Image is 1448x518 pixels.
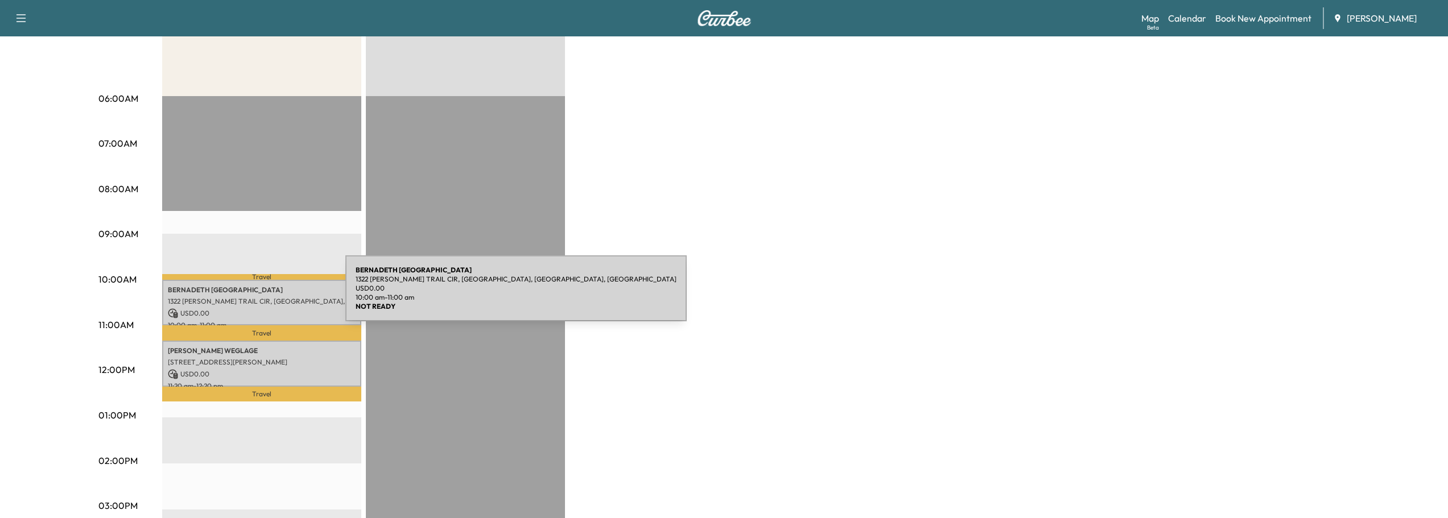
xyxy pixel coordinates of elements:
p: 1322 [PERSON_NAME] TRAIL CIR, [GEOGRAPHIC_DATA], [GEOGRAPHIC_DATA], [GEOGRAPHIC_DATA] [356,275,676,284]
p: 11:20 am - 12:20 pm [168,382,356,391]
span: [PERSON_NAME] [1347,11,1417,25]
p: 11:00AM [98,318,134,331]
p: 01:00PM [98,408,136,422]
p: 12:00PM [98,363,135,376]
p: 09:00AM [98,227,138,241]
p: Travel [162,387,361,401]
p: [PERSON_NAME] WEGLAGE [168,346,356,355]
p: 10:00 am - 11:00 am [168,321,356,330]
p: Travel [162,325,361,341]
p: USD 0.00 [168,308,356,318]
p: 03:00PM [98,499,138,512]
p: BERNADETH [GEOGRAPHIC_DATA] [168,285,356,295]
p: USD 0.00 [356,284,676,293]
p: 07:00AM [98,136,137,150]
p: 10:00 am - 11:00 am [356,293,676,302]
img: Curbee Logo [697,10,752,26]
p: [STREET_ADDRESS][PERSON_NAME] [168,358,356,367]
p: 06:00AM [98,92,138,105]
b: BERNADETH [GEOGRAPHIC_DATA] [356,266,472,274]
a: Calendar [1168,11,1206,25]
p: 1322 [PERSON_NAME] TRAIL CIR, [GEOGRAPHIC_DATA], [GEOGRAPHIC_DATA], [GEOGRAPHIC_DATA] [168,297,356,306]
b: NOT READY [356,302,395,310]
p: 10:00AM [98,272,137,286]
div: Beta [1147,23,1159,32]
p: 08:00AM [98,182,138,196]
a: MapBeta [1141,11,1159,25]
p: Travel [162,274,361,279]
a: Book New Appointment [1215,11,1311,25]
p: USD 0.00 [168,369,356,379]
p: 02:00PM [98,454,138,467]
